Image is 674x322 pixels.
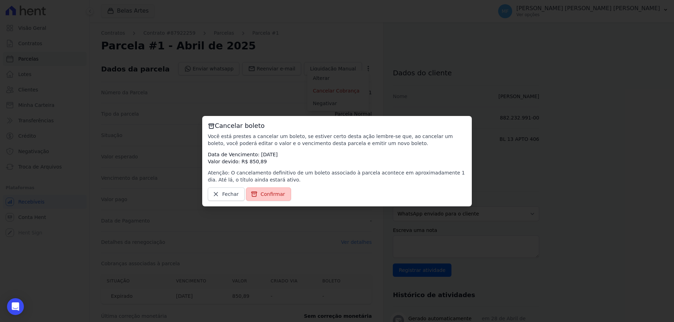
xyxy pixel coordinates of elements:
p: Você está prestes a cancelar um boleto, se estiver certo desta ação lembre-se que, ao cancelar um... [208,133,466,147]
span: Confirmar [260,191,285,198]
span: Fechar [222,191,239,198]
p: Data de Vencimento: [DATE] Valor devido: R$ 850,89 [208,151,466,165]
a: Fechar [208,187,245,201]
div: Open Intercom Messenger [7,298,24,315]
p: Atenção: O cancelamento definitivo de um boleto associado à parcela acontece em aproximadamente 1... [208,169,466,183]
h3: Cancelar boleto [208,122,466,130]
a: Confirmar [246,187,291,201]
